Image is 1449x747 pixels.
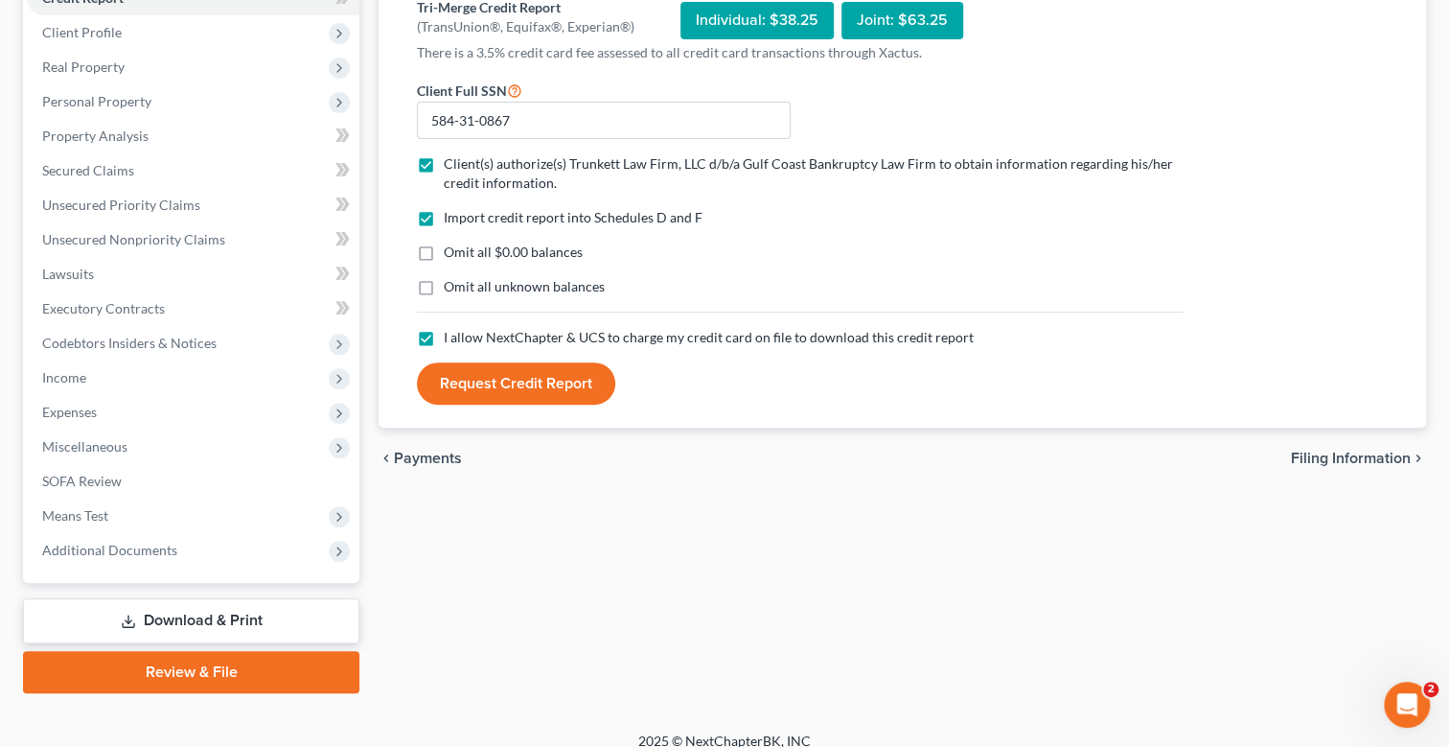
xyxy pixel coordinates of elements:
[27,257,359,292] a: Lawsuits
[417,362,615,405] button: Request Credit Report
[379,451,462,466] button: chevron_left Payments
[417,43,1184,62] p: There is a 3.5% credit card fee assessed to all credit card transactions through Xactus.
[23,598,359,643] a: Download & Print
[680,2,834,39] div: Individual: $38.25
[417,82,507,99] span: Client Full SSN
[1411,451,1426,466] i: chevron_right
[42,58,125,75] span: Real Property
[1291,451,1426,466] button: Filing Information chevron_right
[394,451,462,466] span: Payments
[27,464,359,499] a: SOFA Review
[42,162,134,178] span: Secured Claims
[42,128,149,144] span: Property Analysis
[42,438,127,455] span: Miscellaneous
[27,153,359,188] a: Secured Claims
[27,292,359,326] a: Executory Contracts
[42,369,86,385] span: Income
[42,300,165,316] span: Executory Contracts
[27,188,359,222] a: Unsecured Priority Claims
[42,197,200,213] span: Unsecured Priority Claims
[379,451,394,466] i: chevron_left
[42,542,177,558] span: Additional Documents
[1291,451,1411,466] span: Filing Information
[27,119,359,153] a: Property Analysis
[42,335,217,351] span: Codebtors Insiders & Notices
[444,209,702,225] span: Import credit report into Schedules D and F
[27,222,359,257] a: Unsecured Nonpriority Claims
[444,244,583,260] span: Omit all $0.00 balances
[444,329,974,345] span: I allow NextChapter & UCS to charge my credit card on file to download this credit report
[417,17,634,36] div: (TransUnion®, Equifax®, Experian®)
[42,24,122,40] span: Client Profile
[1384,682,1430,728] iframe: Intercom live chat
[444,155,1173,191] span: Client(s) authorize(s) Trunkett Law Firm, LLC d/b/a Gulf Coast Bankruptcy Law Firm to obtain info...
[42,473,122,489] span: SOFA Review
[42,266,94,282] span: Lawsuits
[42,231,225,247] span: Unsecured Nonpriority Claims
[417,102,791,140] input: XXX-XX-XXXX
[841,2,963,39] div: Joint: $63.25
[42,93,151,109] span: Personal Property
[42,507,108,524] span: Means Test
[42,404,97,420] span: Expenses
[444,278,605,294] span: Omit all unknown balances
[23,651,359,693] a: Review & File
[1423,682,1438,697] span: 2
